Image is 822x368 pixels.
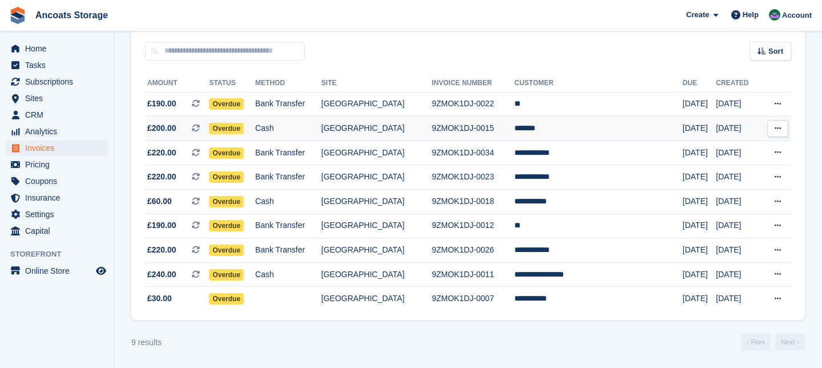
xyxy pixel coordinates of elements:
th: Due [683,74,716,93]
td: 9ZMOK1DJ-0018 [432,190,514,214]
a: menu [6,157,108,173]
td: Bank Transfer [255,165,321,190]
a: menu [6,206,108,222]
td: [GEOGRAPHIC_DATA] [321,190,432,214]
td: [DATE] [683,165,716,190]
td: [DATE] [716,190,759,214]
td: 9ZMOK1DJ-0015 [432,117,514,141]
span: £220.00 [147,147,176,159]
img: stora-icon-8386f47178a22dfd0bd8f6a31ec36ba5ce8667c1dd55bd0f319d3a0aa187defe.svg [9,7,26,24]
span: Subscriptions [25,74,94,90]
td: Bank Transfer [255,92,321,117]
a: menu [6,123,108,139]
span: Help [743,9,759,21]
span: Pricing [25,157,94,173]
a: menu [6,90,108,106]
span: £240.00 [147,269,176,281]
span: Sites [25,90,94,106]
span: Overdue [209,220,244,231]
a: Next [775,334,805,351]
td: [GEOGRAPHIC_DATA] [321,287,432,311]
a: menu [6,190,108,206]
td: [DATE] [716,214,759,238]
a: menu [6,107,108,123]
td: [GEOGRAPHIC_DATA] [321,238,432,263]
th: Method [255,74,321,93]
td: [DATE] [683,141,716,165]
td: [DATE] [683,214,716,238]
a: menu [6,74,108,90]
th: Created [716,74,759,93]
a: Ancoats Storage [31,6,112,25]
span: Invoices [25,140,94,156]
span: £220.00 [147,244,176,256]
td: [DATE] [716,92,759,117]
a: menu [6,57,108,73]
span: Overdue [209,123,244,134]
td: [GEOGRAPHIC_DATA] [321,262,432,287]
span: Insurance [25,190,94,206]
span: Home [25,41,94,57]
span: Coupons [25,173,94,189]
td: [DATE] [683,287,716,311]
td: [GEOGRAPHIC_DATA] [321,141,432,165]
td: Cash [255,262,321,287]
nav: Page [739,334,807,351]
td: 9ZMOK1DJ-0026 [432,238,514,263]
span: £190.00 [147,98,176,110]
td: [DATE] [716,238,759,263]
a: menu [6,263,108,279]
span: Overdue [209,171,244,183]
span: £220.00 [147,171,176,183]
td: [DATE] [716,165,759,190]
td: [GEOGRAPHIC_DATA] [321,165,432,190]
td: [DATE] [716,117,759,141]
span: Settings [25,206,94,222]
span: £60.00 [147,195,172,207]
td: [DATE] [716,287,759,311]
div: 9 results [131,337,162,349]
span: Overdue [209,98,244,110]
span: Account [782,10,812,21]
th: Amount [145,74,209,93]
span: Overdue [209,245,244,256]
span: £190.00 [147,219,176,231]
td: [GEOGRAPHIC_DATA] [321,92,432,117]
a: menu [6,173,108,189]
td: [GEOGRAPHIC_DATA] [321,117,432,141]
td: 9ZMOK1DJ-0022 [432,92,514,117]
td: Bank Transfer [255,214,321,238]
span: Analytics [25,123,94,139]
span: CRM [25,107,94,123]
td: [DATE] [683,117,716,141]
td: 9ZMOK1DJ-0007 [432,287,514,311]
span: £200.00 [147,122,176,134]
td: [DATE] [716,141,759,165]
td: 9ZMOK1DJ-0012 [432,214,514,238]
span: Overdue [209,147,244,159]
span: Capital [25,223,94,239]
th: Invoice Number [432,74,514,93]
th: Status [209,74,255,93]
td: [DATE] [683,92,716,117]
td: [GEOGRAPHIC_DATA] [321,214,432,238]
a: Previous [741,334,771,351]
span: £30.00 [147,293,172,305]
td: [DATE] [716,262,759,287]
span: Tasks [25,57,94,73]
td: Bank Transfer [255,238,321,263]
td: [DATE] [683,262,716,287]
td: Cash [255,190,321,214]
th: Site [321,74,432,93]
a: menu [6,140,108,156]
td: 9ZMOK1DJ-0023 [432,165,514,190]
span: Sort [768,46,783,57]
td: [DATE] [683,238,716,263]
a: menu [6,223,108,239]
span: Create [686,9,709,21]
td: Bank Transfer [255,141,321,165]
span: Overdue [209,196,244,207]
td: 9ZMOK1DJ-0011 [432,262,514,287]
td: [DATE] [683,190,716,214]
a: Preview store [94,264,108,278]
